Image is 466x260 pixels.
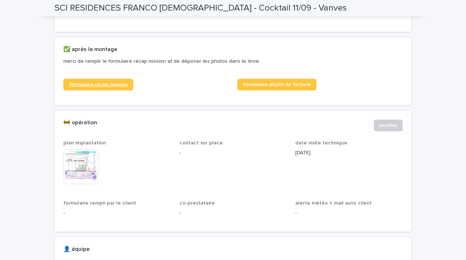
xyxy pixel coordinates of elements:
[295,201,372,206] span: alerte météo + mail auto client
[179,201,215,206] span: co-prestataire
[63,246,90,253] h2: 👤 équipe
[374,120,403,131] button: modifier
[55,3,347,13] h2: SCI RESIDENCES FRANCO [DEMOGRAPHIC_DATA] - Cocktail 11/09 - Vanves
[63,140,106,145] span: plan implantation
[295,149,403,157] p: [DATE]
[63,46,117,53] h2: ✅ après le montage
[63,120,97,126] h2: 🚧 opération
[237,79,316,90] a: formulaire dépôt de facture
[63,201,136,206] span: formulaire rempli par le client
[69,82,127,87] span: formulaire récap mission
[379,122,398,129] span: modifier
[63,79,133,90] a: formulaire récap mission
[63,209,171,217] p: -
[179,140,223,145] span: contact sur place
[295,140,347,145] span: date visite technique
[179,209,287,217] p: -
[63,58,400,65] p: merci de remplir le formulaire récap mission et de déposer les photos dans le drive
[179,149,287,157] p: -
[243,82,311,87] span: formulaire dépôt de facture
[295,209,403,217] p: -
